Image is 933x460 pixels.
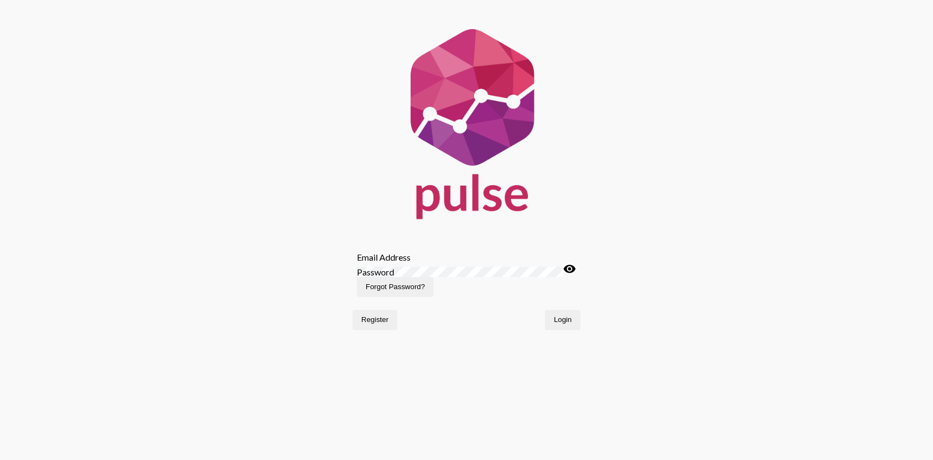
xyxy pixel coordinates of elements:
[361,315,389,324] span: Register
[348,23,585,230] img: Pulse For Good Logo
[357,277,434,297] button: Forgot Password?
[366,283,425,291] span: Forgot Password?
[352,310,397,330] button: Register
[554,316,572,324] span: Login
[545,310,581,330] button: Login
[563,262,576,275] mat-icon: visibility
